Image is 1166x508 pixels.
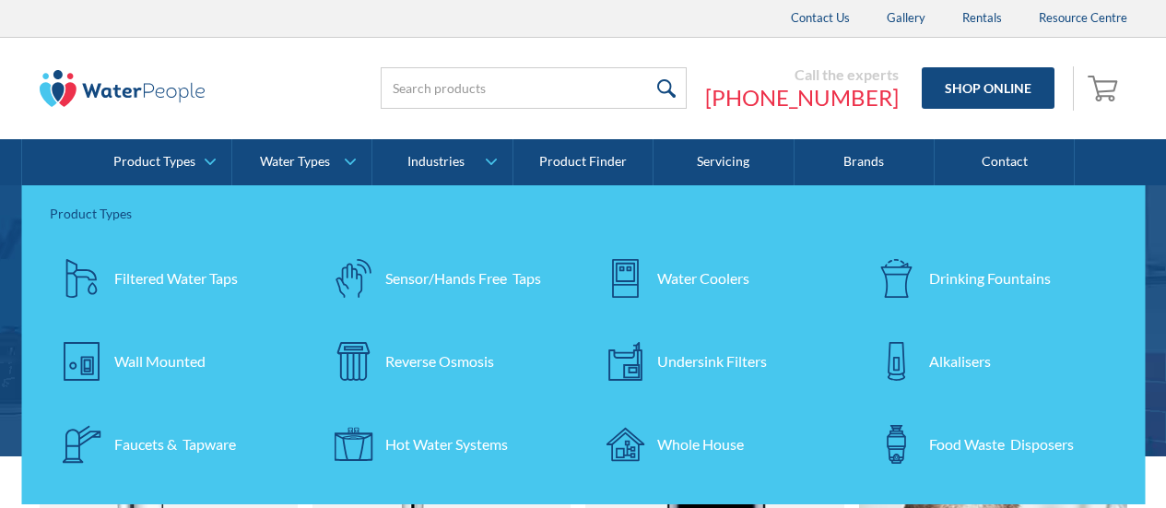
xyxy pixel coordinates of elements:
div: Undersink Filters [657,350,767,372]
nav: Product Types [22,185,1146,504]
a: Drinking Fountains [865,246,1118,311]
div: Drinking Fountains [929,267,1051,289]
div: Filtered Water Taps [114,267,238,289]
a: Whole House [593,412,846,477]
a: Undersink Filters [593,329,846,394]
a: Wall Mounted [50,329,303,394]
div: Reverse Osmosis [385,350,494,372]
img: The Water People [40,70,206,107]
a: Sensor/Hands Free Taps [321,246,574,311]
a: Contact [935,139,1075,185]
a: Brands [795,139,935,185]
a: Reverse Osmosis [321,329,574,394]
a: Shop Online [922,67,1054,109]
a: [PHONE_NUMBER] [705,84,899,112]
div: Product Types [50,204,1118,223]
div: Alkalisers [929,350,991,372]
div: Water Coolers [657,267,749,289]
a: Food Waste Disposers [865,412,1118,477]
a: Faucets & Tapware [50,412,303,477]
div: Product Types [113,154,195,170]
div: Industries [407,154,465,170]
div: Hot Water Systems [385,433,508,455]
a: Product Types [92,139,231,185]
div: Faucets & Tapware [114,433,236,455]
a: Open empty cart [1083,66,1127,111]
input: Search products [381,67,687,109]
a: Servicing [654,139,794,185]
img: shopping cart [1088,73,1123,102]
div: Wall Mounted [114,350,206,372]
div: Call the experts [705,65,899,84]
div: Water Types [260,154,330,170]
a: Water Types [232,139,371,185]
a: Hot Water Systems [321,412,574,477]
a: Water Coolers [593,246,846,311]
a: Alkalisers [865,329,1118,394]
div: Whole House [657,433,744,455]
a: Industries [372,139,512,185]
div: Sensor/Hands Free Taps [385,267,541,289]
div: Food Waste Disposers [929,433,1074,455]
a: Filtered Water Taps [50,246,303,311]
a: Product Finder [513,139,654,185]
